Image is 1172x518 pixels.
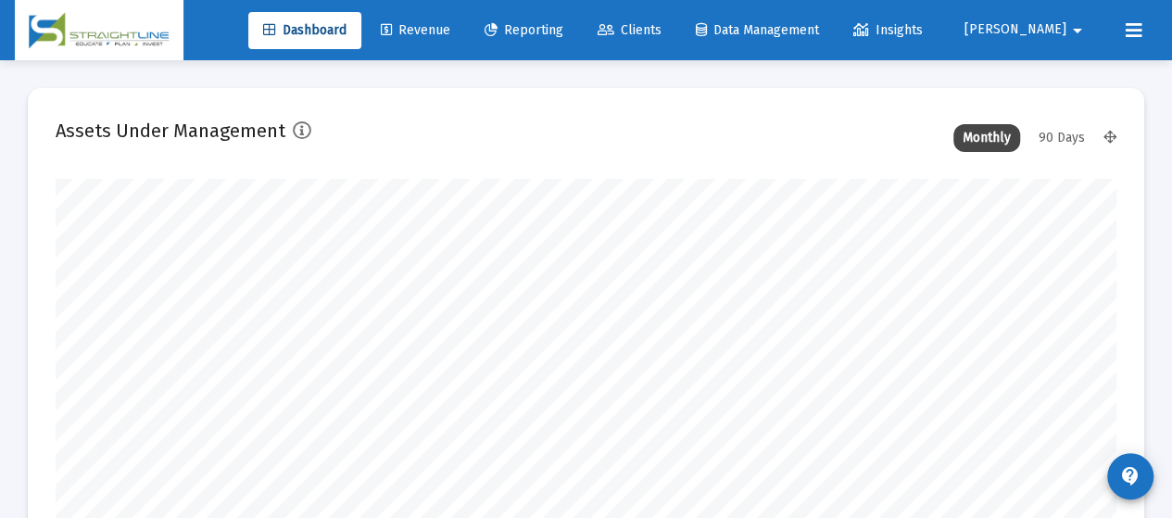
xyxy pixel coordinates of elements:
[366,12,465,49] a: Revenue
[583,12,676,49] a: Clients
[263,22,347,38] span: Dashboard
[56,116,285,145] h2: Assets Under Management
[598,22,662,38] span: Clients
[953,124,1020,152] div: Monthly
[838,12,938,49] a: Insights
[942,11,1111,48] button: [PERSON_NAME]
[381,22,450,38] span: Revenue
[681,12,834,49] a: Data Management
[1029,124,1094,152] div: 90 Days
[696,22,819,38] span: Data Management
[29,12,170,49] img: Dashboard
[1066,12,1089,49] mat-icon: arrow_drop_down
[485,22,563,38] span: Reporting
[248,12,361,49] a: Dashboard
[964,22,1066,38] span: [PERSON_NAME]
[1119,465,1141,487] mat-icon: contact_support
[853,22,923,38] span: Insights
[470,12,578,49] a: Reporting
